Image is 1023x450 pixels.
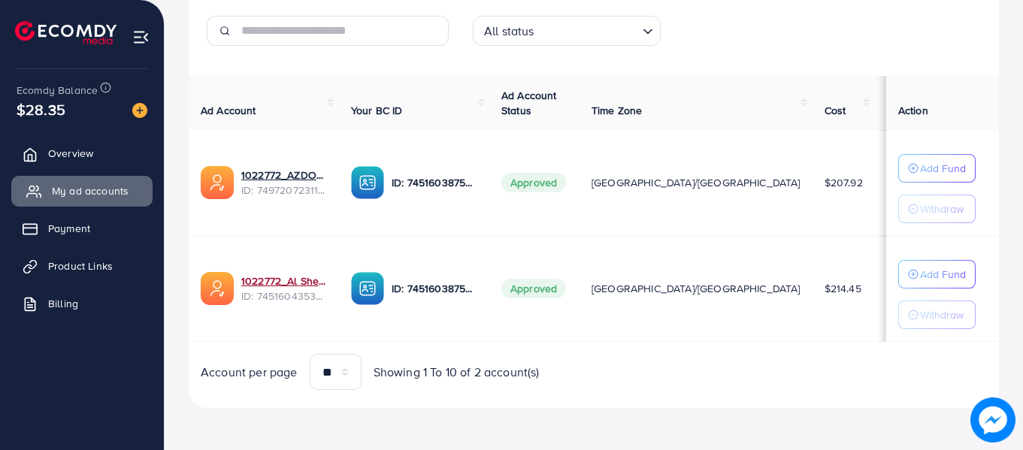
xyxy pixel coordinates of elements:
[241,273,327,288] a: 1022772_Al Sheikhhh_1734961839838
[920,200,964,218] p: Withdraw
[920,306,964,324] p: Withdraw
[11,288,153,319] a: Billing
[898,260,976,288] button: Add Fund
[241,273,327,304] div: <span class='underline'>1022772_Al Sheikhhh_1734961839838</span></br>7451604353888026640
[898,103,928,118] span: Action
[48,258,113,273] span: Product Links
[501,173,566,192] span: Approved
[48,146,93,161] span: Overview
[920,159,966,177] p: Add Fund
[241,288,327,304] span: ID: 7451604353888026640
[351,103,403,118] span: Your BC ID
[501,88,557,118] span: Ad Account Status
[11,176,153,206] a: My ad accounts
[392,279,477,297] p: ID: 7451603875427041296
[501,279,566,298] span: Approved
[48,221,90,236] span: Payment
[481,20,537,42] span: All status
[17,98,65,120] span: $28.35
[592,103,642,118] span: Time Zone
[920,265,966,283] p: Add Fund
[11,251,153,281] a: Product Links
[11,138,153,168] a: Overview
[825,281,861,296] span: $214.45
[351,272,384,305] img: ic-ba-acc.ded83a64.svg
[241,183,327,198] span: ID: 7497207231189336072
[539,17,637,42] input: Search for option
[592,175,801,190] span: [GEOGRAPHIC_DATA]/[GEOGRAPHIC_DATA]
[201,103,256,118] span: Ad Account
[15,21,117,44] img: logo
[898,301,976,329] button: Withdraw
[241,168,327,183] a: 1022772_AZDOS Collection_1745579844679
[898,195,976,223] button: Withdraw
[241,168,327,198] div: <span class='underline'>1022772_AZDOS Collection_1745579844679</span></br>7497207231189336072
[17,83,98,98] span: Ecomdy Balance
[201,166,234,199] img: ic-ads-acc.e4c84228.svg
[52,183,129,198] span: My ad accounts
[825,103,846,118] span: Cost
[201,364,298,381] span: Account per page
[473,16,661,46] div: Search for option
[351,166,384,199] img: ic-ba-acc.ded83a64.svg
[970,397,1015,442] img: image
[392,174,477,192] p: ID: 7451603875427041296
[11,213,153,243] a: Payment
[201,272,234,305] img: ic-ads-acc.e4c84228.svg
[48,296,78,311] span: Billing
[592,281,801,296] span: [GEOGRAPHIC_DATA]/[GEOGRAPHIC_DATA]
[825,175,863,190] span: $207.92
[374,364,540,381] span: Showing 1 To 10 of 2 account(s)
[132,103,147,118] img: image
[132,29,150,46] img: menu
[898,154,976,183] button: Add Fund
